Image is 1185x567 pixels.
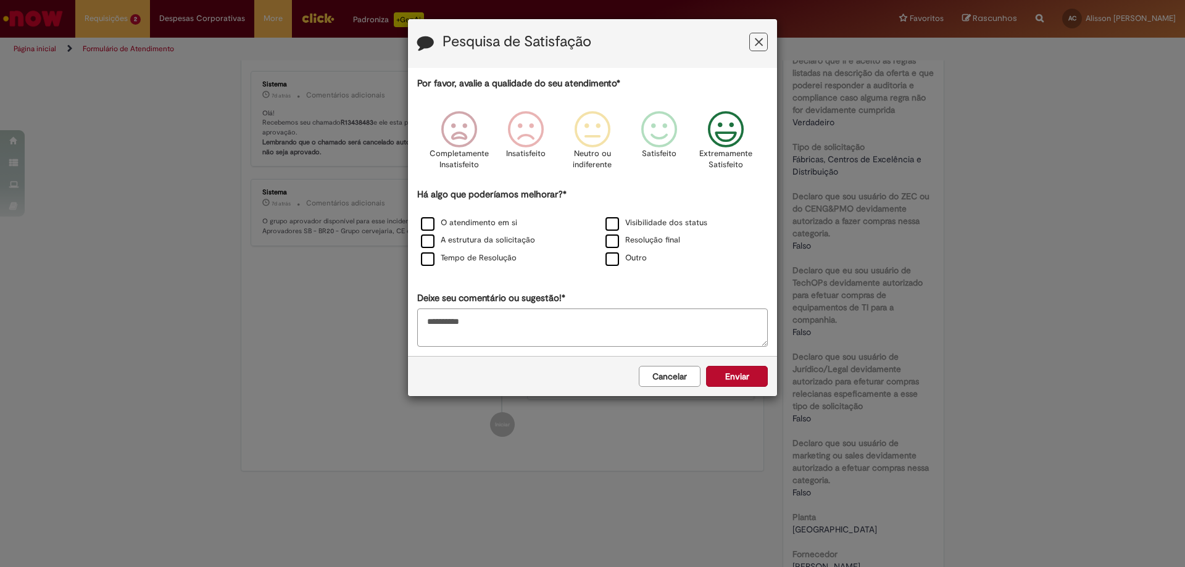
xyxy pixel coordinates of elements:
[639,366,701,387] button: Cancelar
[417,188,768,268] div: Há algo que poderíamos melhorar?*
[421,252,517,264] label: Tempo de Resolução
[694,102,757,186] div: Extremamente Satisfeito
[417,292,565,305] label: Deixe seu comentário ou sugestão!*
[605,217,707,229] label: Visibilidade dos status
[605,252,647,264] label: Outro
[642,148,676,160] p: Satisfeito
[430,148,489,171] p: Completamente Insatisfeito
[443,34,591,50] label: Pesquisa de Satisfação
[561,102,624,186] div: Neutro ou indiferente
[570,148,615,171] p: Neutro ou indiferente
[699,148,752,171] p: Extremamente Satisfeito
[421,234,535,246] label: A estrutura da solicitação
[494,102,557,186] div: Insatisfeito
[506,148,546,160] p: Insatisfeito
[628,102,691,186] div: Satisfeito
[427,102,490,186] div: Completamente Insatisfeito
[417,77,620,90] label: Por favor, avalie a qualidade do seu atendimento*
[605,234,680,246] label: Resolução final
[706,366,768,387] button: Enviar
[421,217,517,229] label: O atendimento em si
